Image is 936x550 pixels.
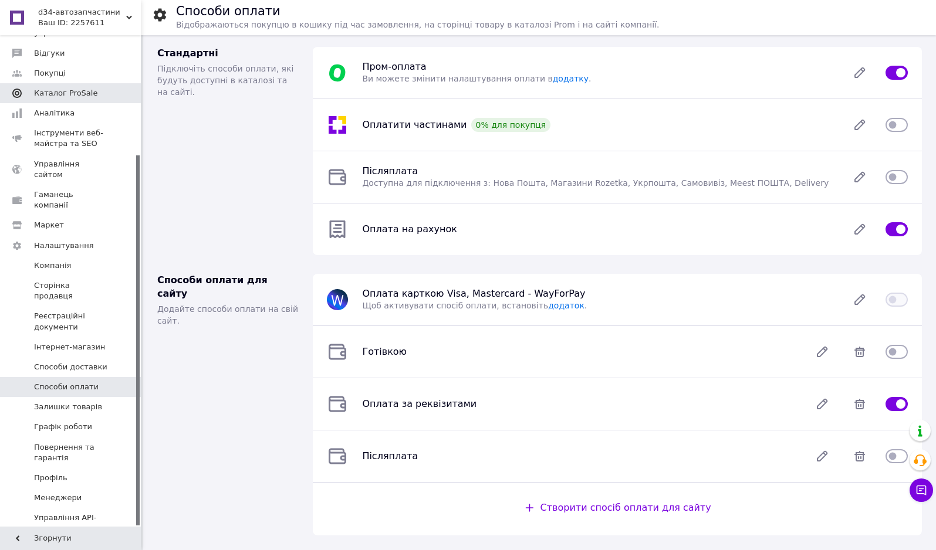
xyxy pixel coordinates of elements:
span: Інтернет-магазин [34,342,105,352]
span: Маркет [34,220,64,230]
span: Інструменти веб-майстра та SEO [34,128,109,149]
div: 0% для покупця [471,118,551,132]
span: Графік роботи [34,422,92,432]
a: додатку [553,74,589,83]
span: Способи оплати для сайту [157,274,268,299]
span: Підключіть способи оплати, які будуть доступні в каталозі та на сайті. [157,64,293,97]
span: Залишки товарів [34,402,102,412]
a: додаток [548,301,584,310]
span: Оплата на рахунок [362,223,457,235]
span: Менеджери [34,493,82,503]
span: Компанія [34,260,71,271]
span: Стандартні [157,47,218,59]
span: Управління API-токенами [34,512,109,534]
span: Управління сайтом [34,159,109,180]
span: Післяплата [362,450,418,461]
span: Ви можете змінити налаштування оплати в . [362,74,591,83]
span: Покупці [34,68,66,79]
span: Готівкою [362,346,407,357]
span: Способи оплати [34,382,99,392]
span: Аналітика [34,108,75,118]
span: d34-автозапчастини [38,7,126,18]
span: Оплата карткою Visa, Mastercard - WayForPay [362,288,585,299]
span: Пром-оплата [362,61,426,72]
span: Повернення та гарантія [34,442,109,463]
span: Створити спосіб оплати для сайту [540,502,711,513]
span: Способи доставки [34,362,107,372]
span: Реєстраційні документи [34,311,109,332]
span: Додайте способи оплати на свій сайт. [157,304,298,325]
span: Відгуки [34,48,65,59]
span: Гаманець компанії [34,189,109,211]
span: Післяплата [362,165,418,176]
button: Чат з покупцем [910,478,933,502]
span: Доступна для підключення з: Нова Пошта, Магазини Rozetka, Укрпошта, Самовивіз, Meest ПОШТА, Delivery [362,178,829,188]
div: Ваш ID: 2257611 [38,18,141,28]
span: Відображаються покупцю в кошику під час замовлення, на сторінці товару в каталозі Prom і на сайті... [176,20,659,29]
h1: Способи оплати [176,4,281,18]
span: Оплатити частинами [362,119,467,130]
span: Каталог ProSale [34,88,97,99]
div: Створити спосіб оплати для сайту [524,501,711,515]
span: Налаштування [34,240,94,251]
span: Оплата за реквізитами [362,398,477,409]
span: Сторінка продавця [34,280,109,301]
span: Щоб активувати спосіб оплати, встановіть . [362,301,587,310]
span: Профіль [34,473,67,483]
